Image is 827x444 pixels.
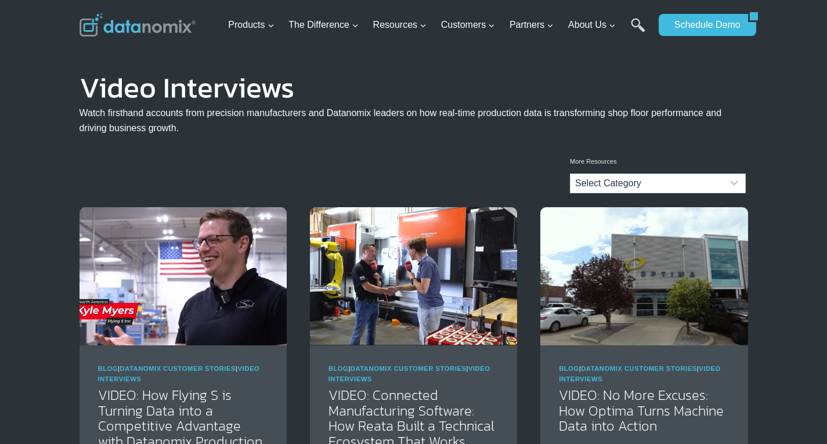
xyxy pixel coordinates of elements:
a: Video Interviews [559,365,721,382]
a: VIDEO: No More Excuses: How Optima Turns Machine Data into Action [559,385,724,436]
span: Products [228,17,274,33]
a: Blog [559,365,579,372]
img: Discover how Optima Manufacturing uses Datanomix to turn raw machine data into real-time insights... [540,207,747,345]
img: Reata’s Connected Manufacturing Software Ecosystem [310,207,517,345]
span: The Difference [288,17,359,33]
a: Blog [328,365,349,372]
img: Datanomix [80,13,196,37]
span: Partners [510,17,554,33]
span: | | [559,365,721,382]
h1: Video Interviews [80,79,748,96]
img: VIDEO: How Flying S is Turning Data into a Competitive Advantage with Datanomix Production Monito... [80,207,287,345]
p: More Resources [570,157,746,167]
span: Customers [441,17,495,33]
p: Watch firsthand accounts from precision manufacturers and Datanomix leaders on how real-time prod... [80,106,748,135]
span: | | [328,365,490,382]
span: Resources [373,17,427,33]
a: Schedule Demo [659,14,748,36]
a: Video Interviews [328,365,490,382]
nav: Primary Navigation [223,6,653,44]
a: Datanomix Customer Stories [120,365,236,372]
span: About Us [568,17,616,33]
a: Datanomix Customer Stories [581,365,697,372]
a: Datanomix Customer Stories [351,365,467,372]
a: Blog [98,365,118,372]
a: Search [631,18,645,44]
a: Video Interviews [98,365,260,382]
span: | | [98,365,260,382]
